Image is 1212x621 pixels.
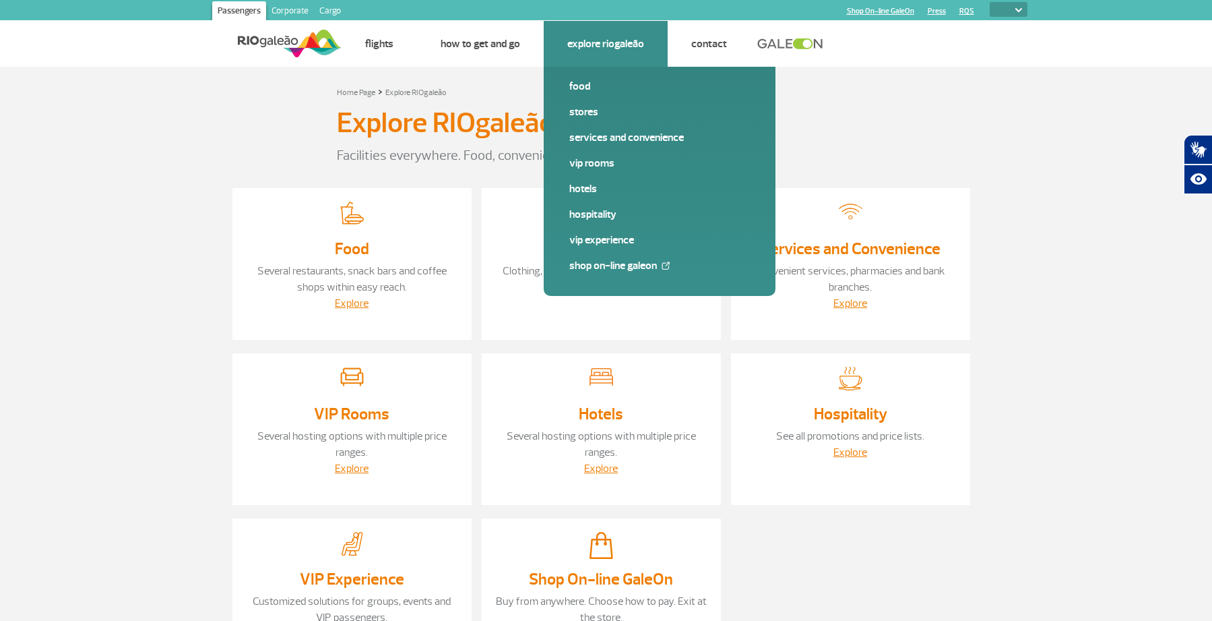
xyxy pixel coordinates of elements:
a: Shop On-line GaleOn [569,258,750,273]
a: Hotels [569,181,750,196]
a: VIP Experience [569,233,750,247]
a: Flights [365,37,393,51]
a: Contact [691,37,727,51]
a: Explore [584,462,618,475]
a: Services and Convenience [569,130,750,145]
a: Corporate [266,1,314,23]
a: Shop On-line GaleOn [529,569,673,589]
a: Hotels [579,404,623,424]
a: Cargo [314,1,346,23]
a: Convenient services, pharmacies and bank branches. [756,264,945,294]
div: Plugin de acessibilidade da Hand Talk. [1184,135,1212,194]
a: How to get and go [441,37,520,51]
a: Several hosting options with multiple price ranges. [257,430,447,459]
a: Clothing, accessories, electronics and more. [503,264,699,278]
a: VIP Rooms [569,156,750,171]
h3: Explore RIOgaleão [337,107,554,140]
a: Several restaurants, snack bars and coffee shops within easy reach. [257,264,447,294]
a: Explore [833,297,867,310]
a: Shop On-line GaleOn [847,7,914,16]
a: Hospitality [569,207,750,222]
a: See all promotions and price lists. [776,430,924,443]
p: Facilities everywhere. Food, convenience and services. [337,146,876,166]
a: Explore RIOgaleão [385,88,447,98]
a: VIP Experience [300,569,404,589]
a: Press [928,7,946,16]
a: Services and Convenience [761,239,940,259]
a: Explore RIOgaleão [567,37,644,51]
a: Several hosting options with multiple price ranges. [507,430,696,459]
a: Explore [833,446,867,459]
a: Stores [569,105,750,119]
button: Abrir tradutor de língua de sinais. [1184,135,1212,165]
a: VIP Rooms [314,404,389,424]
a: Home Page [337,88,375,98]
a: > [378,84,383,99]
a: RQS [959,7,974,16]
a: Hospitality [814,404,887,424]
a: Food [335,239,369,259]
a: Food [569,79,750,94]
a: Explore [335,297,369,310]
img: External Link Icon [662,262,670,270]
a: Explore [335,462,369,475]
button: Abrir recursos assistivos. [1184,165,1212,194]
a: Passengers [212,1,266,23]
